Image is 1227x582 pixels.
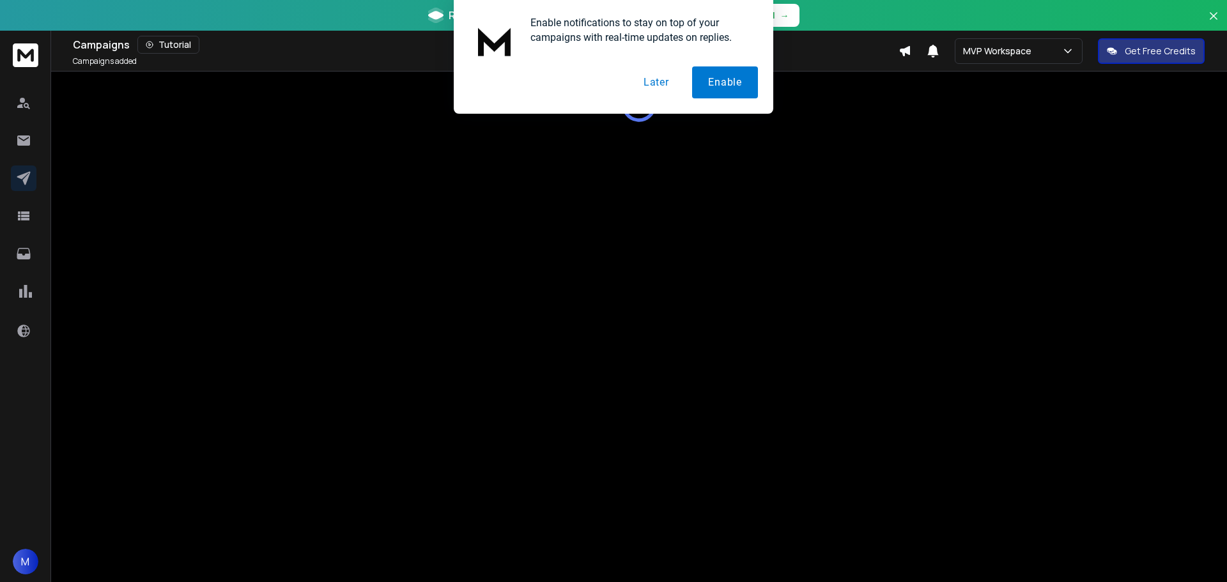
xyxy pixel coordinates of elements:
[469,15,520,66] img: notification icon
[13,549,38,574] button: M
[628,66,685,98] button: Later
[520,15,758,45] div: Enable notifications to stay on top of your campaigns with real-time updates on replies.
[692,66,758,98] button: Enable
